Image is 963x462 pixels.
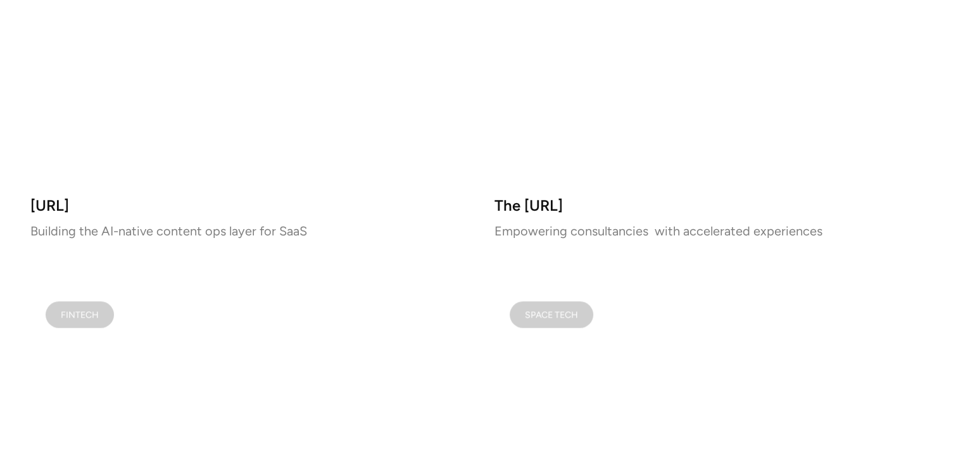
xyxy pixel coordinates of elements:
[61,311,99,318] div: FINTECH
[525,311,578,318] div: Space Tech
[494,201,933,211] h3: The [URL]
[494,227,933,235] p: Empowering consultancies with accelerated experiences
[30,227,469,235] p: Building the AI-native content ops layer for SaaS
[30,201,469,211] h3: [URL]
